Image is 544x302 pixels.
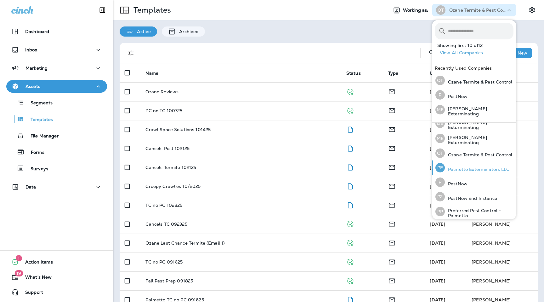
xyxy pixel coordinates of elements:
p: File Manager [24,133,59,139]
button: View All Companies [437,48,516,58]
span: 19 [14,270,23,276]
td: [PERSON_NAME] [467,271,538,290]
button: Dashboard [6,25,107,38]
span: Julia Horton [430,127,445,132]
p: Templates [24,117,53,123]
span: Updated [430,70,457,76]
p: Assets [25,84,40,89]
p: Marketing [25,66,48,71]
span: Updated [430,71,449,76]
button: Search Templates [426,47,438,59]
span: Published [346,221,354,226]
button: Collapse Sidebar [93,4,111,16]
button: PPestNow [432,175,516,189]
p: Segments [24,100,53,107]
p: Forms [25,150,44,156]
div: PP [435,207,445,216]
p: Ozane Last Chance Termite (Email 1) [145,241,225,246]
span: Email [388,107,396,113]
td: [PERSON_NAME] [467,253,538,271]
p: Archived [176,29,199,34]
div: Recently Used Companies [432,63,516,73]
button: Assets [6,80,107,93]
button: Forms [6,145,107,159]
span: Support [19,290,43,297]
span: Julia Horton [430,89,445,95]
td: [PERSON_NAME] [467,215,538,234]
span: Julia Horton [430,165,445,170]
span: Draft [346,145,354,151]
button: Support [6,286,107,299]
button: Inbox [6,44,107,56]
button: PEPalmetto Exterminators LLC [432,160,516,175]
p: TC no PC 091625 [145,259,183,264]
button: ME[PERSON_NAME] Exterminating [432,102,516,117]
div: OT [436,5,445,15]
p: PC no TC 100725 [145,108,182,113]
p: Palmetto Exterminators LLC [445,167,510,172]
div: PE [435,163,445,172]
p: Data [25,184,36,189]
p: Preferred Pest Control - Palmetto [445,208,513,218]
span: Published [346,88,354,94]
p: Templates [131,5,171,15]
span: Name [145,71,158,76]
p: Showing first 10 of 12 [437,43,516,48]
p: Ozane Termite & Pest Control [449,8,506,13]
p: Active [134,29,151,34]
span: Draft [346,202,354,207]
div: DE [435,119,445,128]
span: Julia Horton [430,278,445,284]
span: Email [388,145,396,151]
span: Email [388,126,396,132]
div: P2 [435,192,445,201]
button: 1Action Items [6,256,107,268]
button: OTOzane Termite & Pest Control [432,146,516,160]
p: New [518,50,527,55]
p: PestNow 2nd Instance [445,196,497,201]
span: Status [346,71,361,76]
p: Creepy Crawlies 10/2025 [145,184,201,189]
button: DE[PERSON_NAME] Exterminating [432,116,516,131]
span: Julia Horton [430,202,445,208]
span: Email [388,202,396,207]
p: Ozane Termite & Pest Control [445,152,512,157]
span: Draft [346,296,354,302]
p: PestNow [445,94,467,99]
button: PPestNow [432,88,516,102]
span: Julia Horton [430,240,445,246]
button: ME[PERSON_NAME] Exterminating [432,131,516,146]
button: Marketing [6,62,107,74]
span: Type [388,71,399,76]
span: Draft [346,126,354,132]
button: Data [6,181,107,193]
span: Published [346,258,354,264]
div: ME [435,134,445,143]
button: Filters [125,47,137,59]
span: Email [388,221,396,226]
button: OTOzane Termite & Pest Control [432,73,516,88]
span: What's New [19,275,52,282]
button: Surveys [6,162,107,175]
span: Email [388,164,396,170]
button: Settings [526,4,538,16]
span: Published [346,107,354,113]
span: 1 [16,255,22,261]
p: Surveys [24,166,48,172]
td: [PERSON_NAME] [467,234,538,253]
button: File Manager [6,129,107,142]
p: TC no PC 102825 [145,203,182,208]
span: Draft [346,183,354,189]
span: Status [346,70,369,76]
button: Templates [6,113,107,126]
p: Ozane Reviews [145,89,178,94]
button: PPPreferred Pest Control - Palmetto [432,204,516,219]
div: ME [435,105,445,114]
p: [PERSON_NAME] Exterminating [445,120,513,130]
button: P2PestNow 2nd Instance [432,189,516,204]
span: Email [388,277,396,283]
p: Ozane Termite & Pest Control [445,79,512,84]
span: Email [388,183,396,189]
div: OT [435,76,445,85]
button: Segments [6,96,107,109]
